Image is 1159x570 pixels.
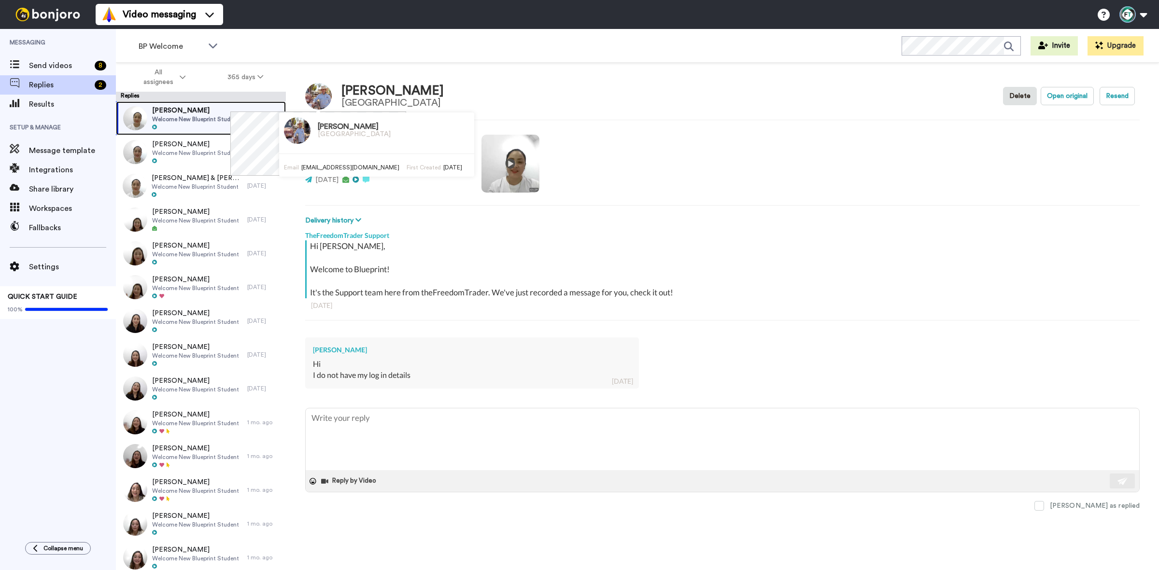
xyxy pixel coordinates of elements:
span: Welcome New Blueprint Student [152,386,239,393]
button: Reply by Video [320,474,379,488]
img: send-white.svg [1117,477,1128,485]
div: [DATE] [311,301,1134,310]
img: bj-logo-header-white.svg [12,8,84,21]
img: 8d1297d7-c440-493d-bc1b-b6a6449d555f-thumb.jpg [123,343,147,367]
a: [PERSON_NAME]Welcome New Blueprint Student[DATE] [116,304,286,338]
a: [PERSON_NAME]Welcome New Blueprint Student[DATE] [116,135,286,169]
span: [PERSON_NAME] [152,207,239,217]
div: [DATE] [247,216,281,223]
img: 4ab665f2-fe0f-4864-9bc8-d251bb6dc807-thumb.jpg [123,140,147,164]
div: [GEOGRAPHIC_DATA] [341,97,444,108]
span: Welcome New Blueprint Student [152,183,242,191]
div: 8 [95,61,106,70]
img: Image of Jodie Muntelwit [305,83,332,110]
a: [PERSON_NAME] & [PERSON_NAME]Welcome New Blueprint Student[DATE] [116,169,286,203]
span: Workspaces [29,203,116,214]
img: 9e8952bc-f14e-410a-ab61-902572a70883-thumb.jpg [123,376,147,401]
button: Open original [1041,87,1094,105]
h5: [GEOGRAPHIC_DATA] [318,131,390,138]
img: a305ad04-656f-40b5-8826-637a09dafbfc-thumb.jpg [123,106,147,130]
span: Welcome New Blueprint Student [152,318,239,326]
img: b43c9de5-5480-43a9-a008-b487c162ddc5-thumb.jpg [123,241,147,265]
span: [PERSON_NAME] [152,511,239,521]
span: Welcome New Blueprint Student [152,250,239,258]
span: Welcome New Blueprint Student [152,419,239,427]
span: Send videos [29,60,91,71]
span: [PERSON_NAME] [152,308,239,318]
span: Replies [29,79,91,91]
button: Upgrade [1088,36,1144,56]
img: 57938c73-9e1b-4022-95c3-f9c70e73cb8a-thumb.jpg [123,275,147,299]
a: [PERSON_NAME]Welcome New Blueprint Student[DATE] [116,372,286,405]
a: [PERSON_NAME]Welcome New Blueprint Student[DATE] [116,236,286,270]
a: [PERSON_NAME]Welcome New Blueprint Student1 mo. ago [116,473,286,507]
span: Welcome New Blueprint Student [152,284,239,292]
div: [DATE] [247,182,281,190]
span: Video messaging [123,8,196,21]
div: I do not have my log in details [313,370,631,381]
a: [PERSON_NAME]Welcome New Blueprint Student[DATE] [116,101,286,135]
span: [EMAIL_ADDRESS][DOMAIN_NAME] [301,165,399,170]
span: Welcome New Blueprint Student [152,352,239,360]
div: Replies [116,92,286,101]
span: [PERSON_NAME] & [PERSON_NAME] [152,173,242,183]
div: TheFreedomTrader Support [305,226,1140,240]
button: Delete [1003,87,1037,105]
div: [DATE] [247,351,281,359]
a: [PERSON_NAME]Welcome New Blueprint Student1 mo. ago [116,507,286,541]
img: vm-color.svg [101,7,117,22]
button: Collapse menu [25,542,91,555]
a: [PERSON_NAME]Welcome New Blueprint Student1 mo. ago [116,405,286,439]
span: Settings [29,261,116,273]
span: Fallbacks [29,222,116,234]
img: 8fa30e65-fab7-49be-98a4-0032721ffb89-thumb.jpg [123,208,147,232]
h3: [PERSON_NAME] [318,123,390,131]
img: 48404405-2ee8-479e-8f33-e955774aff94-thumb.jpg [123,545,147,570]
div: [PERSON_NAME] as replied [1050,501,1140,511]
span: Welcome New Blueprint Student [152,487,239,495]
span: Collapse menu [43,544,83,552]
div: [PERSON_NAME] [313,345,631,355]
span: [PERSON_NAME] [152,545,239,555]
span: [PERSON_NAME] [152,444,239,453]
button: All assignees [118,64,207,91]
div: [PERSON_NAME] [341,84,444,98]
span: Welcome New Blueprint Student [152,555,239,562]
a: [PERSON_NAME]Welcome New Blueprint Student[DATE] [116,270,286,304]
div: 1 mo. ago [247,452,281,460]
div: [DATE] [612,376,633,386]
span: Welcome New Blueprint Student [152,521,239,528]
div: [DATE] [247,385,281,392]
div: 2 [95,80,106,90]
img: Image of Jodie Muntelwit [284,117,311,144]
div: 1 mo. ago [247,554,281,561]
span: QUICK START GUIDE [8,293,77,300]
span: [PERSON_NAME] [152,477,239,487]
span: Results [29,98,116,110]
span: Welcome New Blueprint Student [152,149,239,157]
span: [PERSON_NAME] [152,376,239,386]
span: Message template [29,145,116,156]
div: 1 mo. ago [247,418,281,426]
a: [PERSON_NAME]Welcome New Blueprint Student[DATE] [116,203,286,236]
span: [DATE] [315,177,339,183]
span: First Created [407,165,441,170]
span: [PERSON_NAME] [152,106,239,115]
span: All assignees [139,68,178,87]
button: Invite [1031,36,1078,56]
div: Hi [313,359,631,370]
span: [PERSON_NAME] [152,410,239,419]
div: 1 mo. ago [247,486,281,494]
a: [PERSON_NAME]Welcome New Blueprint Student1 mo. ago [116,439,286,473]
button: Resend [1100,87,1135,105]
img: d984c51e-ca40-4782-b176-f74f2523c990-thumb.jpg [123,174,147,198]
span: Integrations [29,164,116,176]
span: [PERSON_NAME] [152,139,239,149]
span: [PERSON_NAME] [152,342,239,352]
div: Hi [PERSON_NAME], Welcome to Blueprint! It's the Support team here from theFreedomTrader. We've j... [310,240,1137,298]
img: 6a6155a3-421a-43d3-97da-65765d2f9750-thumb.jpg [123,478,147,502]
span: [PERSON_NAME] [152,275,239,284]
div: 1 mo. ago [247,520,281,528]
span: [DATE] [443,165,462,170]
